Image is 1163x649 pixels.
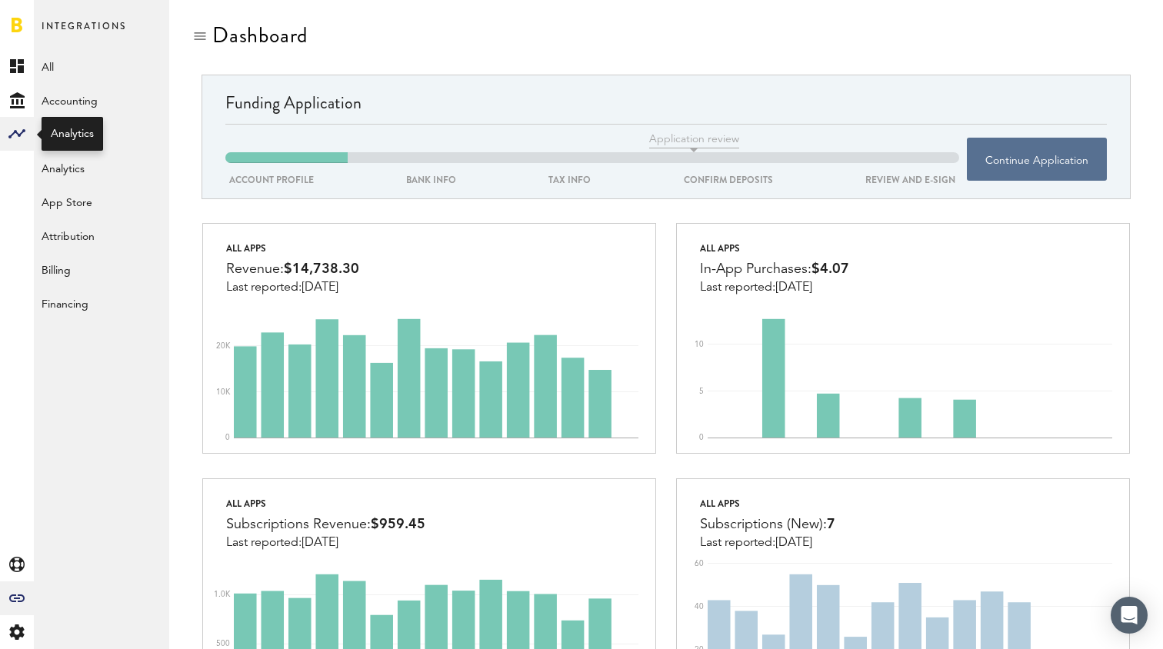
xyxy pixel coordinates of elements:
[34,117,169,151] a: Ad network
[216,641,230,648] text: 500
[967,138,1107,181] button: Continue Application
[34,83,169,117] a: Accounting
[700,513,835,536] div: Subscriptions (New):
[226,258,359,281] div: Revenue:
[700,281,849,295] div: Last reported:
[302,281,338,294] span: [DATE]
[34,218,169,252] a: Attribution
[371,518,425,531] span: $959.45
[861,171,959,188] div: REVIEW AND E-SIGN
[775,537,812,549] span: [DATE]
[811,262,849,276] span: $4.07
[284,262,359,276] span: $14,738.30
[680,171,777,188] div: confirm deposits
[699,434,704,441] text: 0
[649,131,739,148] span: Application review
[225,171,318,188] div: ACCOUNT PROFILE
[34,252,169,286] a: Billing
[700,239,849,258] div: All apps
[226,494,425,513] div: All apps
[34,151,169,185] a: Analytics
[32,11,88,25] span: Support
[695,603,704,611] text: 40
[212,23,308,48] div: Dashboard
[695,560,704,567] text: 60
[34,286,169,320] a: Financing
[216,388,231,395] text: 10K
[1111,597,1148,634] div: Open Intercom Messenger
[34,49,169,83] a: All
[700,258,849,281] div: In-App Purchases:
[402,171,460,188] div: BANK INFO
[302,537,338,549] span: [DATE]
[225,434,230,441] text: 0
[775,281,812,294] span: [DATE]
[700,494,835,513] div: All apps
[827,518,835,531] span: 7
[226,513,425,536] div: Subscriptions Revenue:
[42,17,126,49] span: Integrations
[216,342,231,350] text: 20K
[214,591,231,599] text: 1.0K
[226,239,359,258] div: All apps
[226,281,359,295] div: Last reported:
[700,536,835,550] div: Last reported:
[226,536,425,550] div: Last reported:
[545,171,595,188] div: tax info
[699,388,704,395] text: 5
[34,185,169,218] a: App Store
[51,126,94,141] div: Analytics
[695,341,704,348] text: 10
[225,91,1106,124] div: Funding Application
